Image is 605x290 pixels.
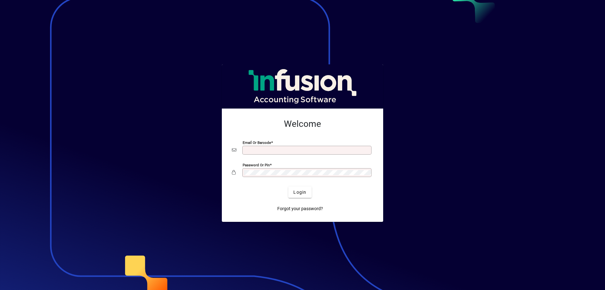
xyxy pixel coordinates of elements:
[293,189,306,196] span: Login
[232,119,373,129] h2: Welcome
[243,140,271,145] mat-label: Email or Barcode
[275,203,326,214] a: Forgot your password?
[277,205,323,212] span: Forgot your password?
[288,186,311,198] button: Login
[243,163,270,167] mat-label: Password or Pin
